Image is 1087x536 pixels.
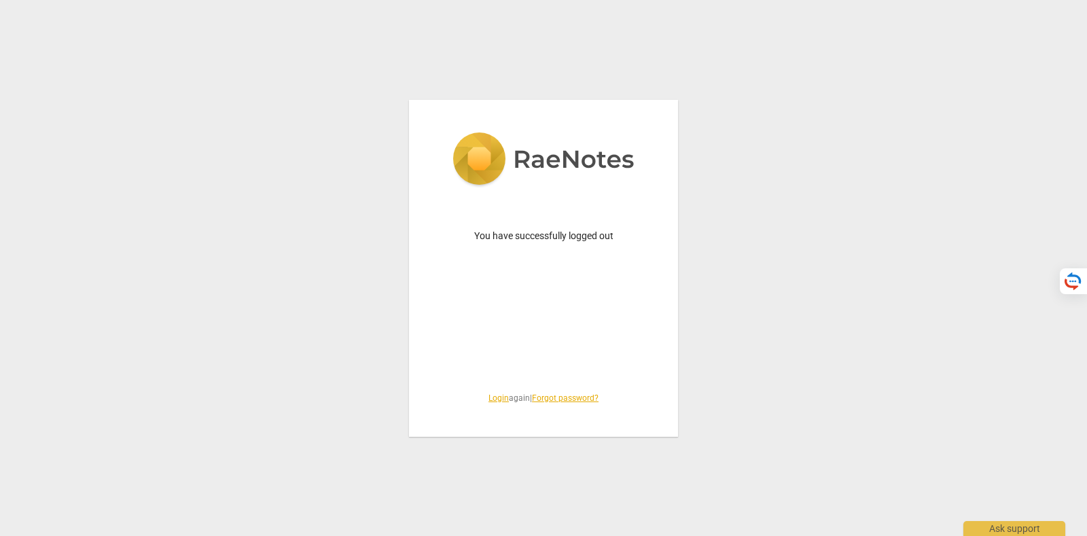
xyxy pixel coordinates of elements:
span: again | [442,393,645,404]
div: Ask support [963,521,1065,536]
img: 5ac2273c67554f335776073100b6d88f.svg [452,132,635,188]
a: Login [488,393,509,403]
p: You have successfully logged out [442,229,645,243]
a: Forgot password? [532,393,599,403]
